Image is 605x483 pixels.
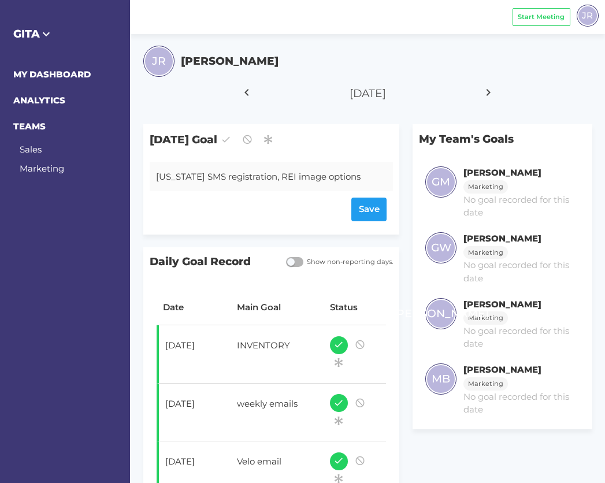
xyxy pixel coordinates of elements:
h6: [PERSON_NAME] [463,299,541,310]
p: No goal recorded for this date [463,194,579,220]
a: Marketing [463,246,509,257]
span: Daily Goal Record [143,247,280,277]
span: Save [359,203,380,216]
a: Marketing [463,180,509,191]
p: No goal recorded for this date [463,325,579,351]
h6: TEAMS [13,120,117,133]
td: [DATE] [157,384,231,441]
h6: [PERSON_NAME] [463,233,541,244]
span: [DATE] Goal [143,124,400,155]
h5: GITA [13,26,117,42]
div: Main Goal [237,301,317,314]
span: GM [432,174,450,190]
span: MB [432,371,450,387]
div: JR [577,5,599,27]
button: Start Meeting [513,8,570,26]
span: Marketing [468,182,503,192]
h5: [PERSON_NAME] [181,53,279,69]
div: Status [330,301,380,314]
a: Marketing [463,377,509,388]
p: No goal recorded for this date [463,259,579,285]
div: Velo email [231,449,311,478]
a: Sales [20,144,42,155]
h6: [PERSON_NAME] [463,364,541,375]
p: No goal recorded for this date [463,391,579,417]
a: ANALYTICS [13,95,65,106]
span: GW [431,240,451,256]
button: Save [351,198,387,221]
a: Marketing [20,163,64,174]
div: weekly emails [231,391,311,420]
td: [DATE] [157,325,231,383]
span: [PERSON_NAME] [393,306,489,322]
div: INVENTORY [231,333,311,362]
span: Marketing [468,379,503,389]
span: [US_STATE] SMS registration, REI image options [156,171,361,182]
div: Date [163,301,224,314]
span: Marketing [468,248,503,258]
a: MY DASHBOARD [13,69,91,80]
span: [DATE] [350,87,386,100]
span: Start Meeting [518,12,565,22]
span: JR [582,9,593,22]
h6: [PERSON_NAME] [463,167,541,178]
a: Marketing [463,311,509,322]
p: My Team's Goals [413,124,592,154]
span: JR [152,53,166,69]
span: Show non-reporting days. [303,257,393,267]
